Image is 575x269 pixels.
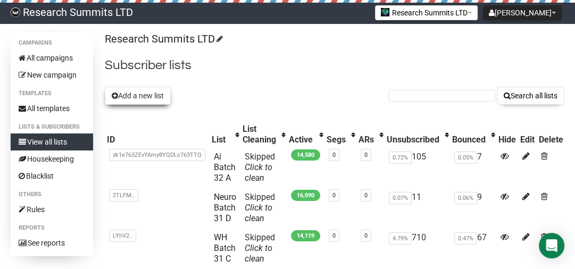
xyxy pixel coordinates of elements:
[11,66,93,83] a: New campaign
[245,192,275,223] span: Skipped
[452,134,486,145] div: Bounced
[11,87,93,100] li: Templates
[11,188,93,201] li: Others
[105,56,564,75] h2: Subscriber lists
[11,150,93,167] a: Housekeeping
[240,122,287,147] th: List Cleaning: No sort applied, activate to apply an ascending sort
[107,134,207,145] div: ID
[450,122,496,147] th: Bounced: No sort applied, activate to apply an ascending sort
[364,232,368,239] a: 0
[332,232,336,239] a: 0
[11,121,93,133] li: Lists & subscribers
[11,100,93,117] a: All templates
[109,149,205,161] span: zk1e763ZEvYAmy8YQDLc763TTQ
[454,192,477,204] span: 0.06%
[454,152,477,164] span: 0.05%
[539,134,563,145] div: Delete
[454,232,477,245] span: 0.47%
[109,189,138,201] span: 2TLFM..
[245,162,272,183] a: Click to clean
[450,147,496,188] td: 7
[291,149,320,161] span: 14,580
[450,188,496,228] td: 9
[539,233,564,258] div: Open Intercom Messenger
[496,122,518,147] th: Hide: No sort applied, sorting is disabled
[105,32,221,45] a: Research Summits LTD
[287,122,324,147] th: Active: No sort applied, activate to apply an ascending sort
[389,192,412,204] span: 0.07%
[245,203,272,223] a: Click to clean
[214,232,236,264] a: WH Batch 31 C
[11,133,93,150] a: View all lists
[537,122,565,147] th: Delete: No sort applied, sorting is disabled
[518,122,537,147] th: Edit: No sort applied, sorting is disabled
[385,147,450,188] td: 105
[483,5,562,20] button: [PERSON_NAME]
[245,152,275,183] span: Skipped
[11,7,20,17] img: bccbfd5974049ef095ce3c15df0eef5a
[356,122,385,147] th: ARs: No sort applied, activate to apply an ascending sort
[11,222,93,234] li: Reports
[450,228,496,268] td: 67
[381,8,389,16] img: 2.jpg
[214,152,236,183] a: Ai Batch 32 A
[289,134,314,145] div: Active
[214,192,236,223] a: Neuro Batch 31 D
[324,122,356,147] th: Segs: No sort applied, activate to apply an ascending sort
[245,243,272,264] a: Click to clean
[105,122,210,147] th: ID: No sort applied, sorting is disabled
[291,190,320,201] span: 16,090
[332,192,336,199] a: 0
[389,232,412,245] span: 4.79%
[11,37,93,49] li: Campaigns
[327,134,346,145] div: Segs
[11,49,93,66] a: All campaigns
[359,134,374,145] div: ARs
[210,122,240,147] th: List: No sort applied, activate to apply an ascending sort
[11,167,93,184] a: Blacklist
[375,5,478,20] button: Research Summits LTD
[364,192,368,199] a: 0
[212,134,230,145] div: List
[291,230,320,241] span: 14,119
[385,122,450,147] th: Unsubscribed: No sort applied, activate to apply an ascending sort
[385,228,450,268] td: 710
[497,87,564,105] button: Search all lists
[11,234,93,251] a: See reports
[520,134,535,145] div: Edit
[385,188,450,228] td: 11
[243,124,276,145] div: List Cleaning
[11,201,93,218] a: Rules
[389,152,412,164] span: 0.72%
[364,152,368,158] a: 0
[105,87,171,105] button: Add a new list
[109,230,136,242] span: LYhV2..
[245,232,275,264] span: Skipped
[498,134,516,145] div: Hide
[387,134,439,145] div: Unsubscribed
[332,152,336,158] a: 0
